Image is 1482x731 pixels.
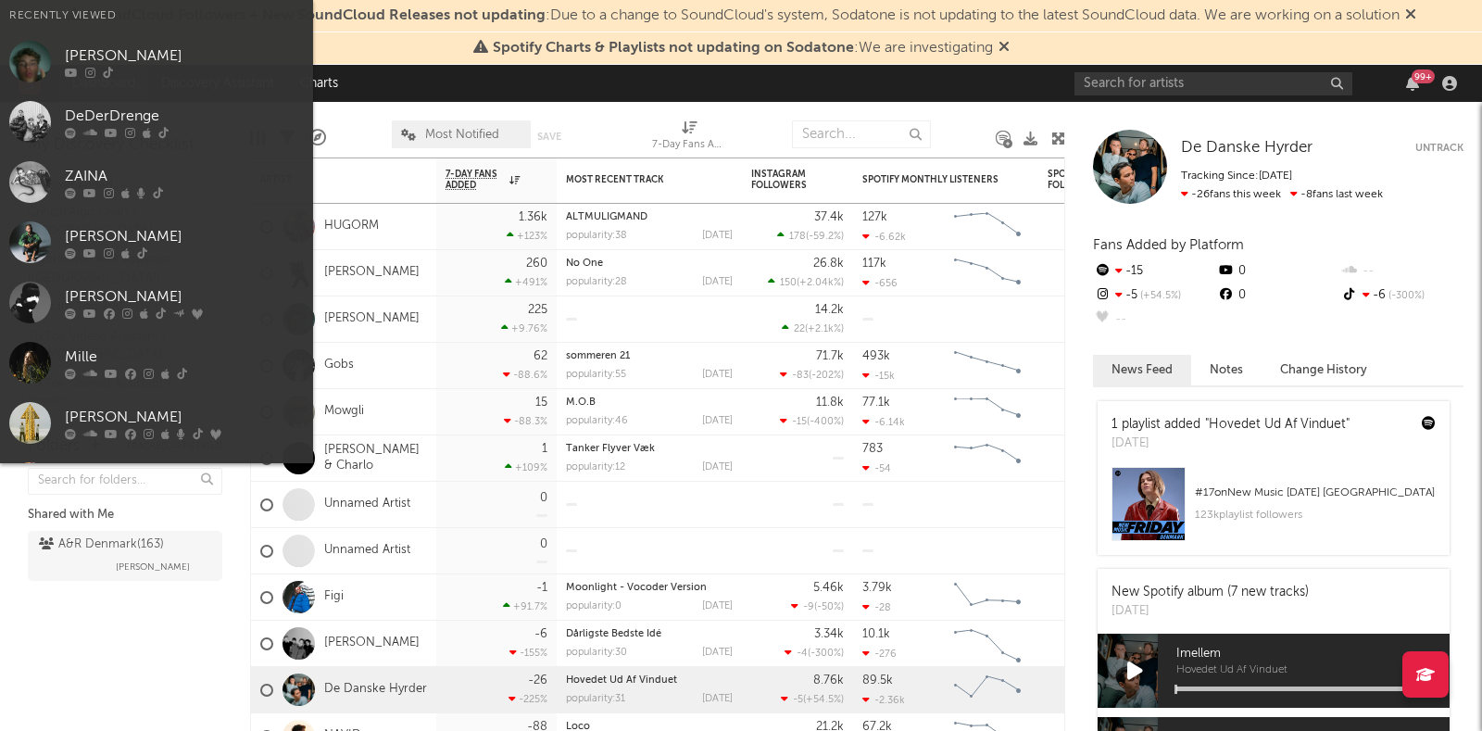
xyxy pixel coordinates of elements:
div: +491 % [505,276,547,288]
span: 22 [794,324,805,334]
span: De Danske Hyrder [1181,140,1312,156]
button: Save [537,132,561,142]
div: -- [1340,259,1463,284]
div: 3.34k [814,628,844,640]
div: -276 [862,648,897,660]
div: 783 [862,443,883,455]
div: [DATE] [1111,435,1350,453]
a: Gobs [324,358,354,373]
div: No One [566,258,733,269]
div: -2.36k [862,694,905,706]
div: -88.3 % [504,415,547,427]
span: -9 [803,602,814,612]
div: 3.79k [862,582,892,594]
div: Moonlight - Vocoder Version [566,583,733,593]
div: -26 [528,674,547,687]
div: ( ) [781,693,844,705]
span: Most Notified [425,129,499,141]
div: Tanker Flyver Væk [566,444,733,454]
div: 37.4k [814,211,844,223]
div: Mille [65,347,304,369]
div: 8.76k [813,674,844,687]
div: 0 [1216,284,1339,308]
div: 260 [526,258,547,270]
span: Imellem [1176,643,1450,665]
div: popularity: 31 [566,694,625,704]
div: [PERSON_NAME] [65,45,304,68]
div: New Spotify album (7 new tracks) [1111,583,1309,602]
span: -300 % [810,649,841,659]
div: popularity: 0 [566,601,622,611]
div: -54 [862,462,891,474]
a: "Hovedet Ud Af Vinduet" [1205,418,1350,431]
button: News Feed [1093,355,1191,385]
div: -6 [534,628,547,640]
div: popularity: 28 [566,277,627,287]
div: -225 % [509,693,547,705]
span: 150 [780,278,797,288]
div: 117k [862,258,886,270]
span: Hovedet Ud Af Vinduet [1176,665,1450,676]
span: Fans Added by Platform [1093,238,1244,252]
div: 1.36k [519,211,547,223]
span: -50 % [817,602,841,612]
span: Spotify Charts & Playlists not updating on Sodatone [493,41,854,56]
span: Dismiss [1405,8,1416,23]
div: 0 [540,492,547,504]
a: Unnamed Artist [324,497,410,512]
span: +54.5 % [806,695,841,705]
div: Artist [260,174,399,185]
a: De Danske Hyrder [324,682,427,698]
div: +109 % [505,461,547,473]
div: ALTMULIGMAND [566,212,733,222]
div: Spotify Followers [1048,169,1112,191]
input: Search for artists [1074,72,1352,95]
div: A&R Pipeline [309,111,326,165]
div: Spotify Monthly Listeners [862,174,1001,185]
a: sommeren 21 [566,351,630,361]
div: ( ) [780,415,844,427]
div: -5 [1093,284,1216,308]
span: -83 [792,371,809,381]
a: De Danske Hyrder [1181,139,1312,158]
div: popularity: 30 [566,648,627,658]
div: [DATE] [702,601,733,611]
button: Untrack [1415,139,1463,158]
span: -4 [797,649,808,659]
div: -28 [862,601,891,613]
span: 7-Day Fans Added [446,169,505,191]
span: : Due to a change to SoundCloud's system, Sodatone is not updating to the latest SoundCloud data.... [86,8,1400,23]
div: [PERSON_NAME] [65,286,304,309]
button: Notes [1191,355,1262,385]
span: -5 [793,695,803,705]
a: Hovedet Ud Af Vinduet [566,675,677,686]
div: 5.46k [813,582,844,594]
span: 178 [789,232,806,242]
div: 89.5k [862,674,893,687]
svg: Chart title [946,621,1029,667]
div: -15 [1093,259,1216,284]
div: ( ) [782,322,844,334]
div: popularity: 46 [566,416,628,426]
div: 71.7k [816,350,844,362]
span: Tracking Since: [DATE] [1181,170,1292,182]
span: +54.5 % [1137,291,1181,301]
div: 1 playlist added [1111,415,1350,435]
div: [PERSON_NAME] [65,407,304,429]
div: 225 [528,304,547,316]
div: +9.76 % [501,322,547,334]
div: popularity: 38 [566,231,627,241]
a: M.O.B [566,397,596,408]
div: Instagram Followers [751,169,816,191]
div: [DATE] [1111,602,1309,621]
a: Moonlight - Vocoder Version [566,583,707,593]
div: -155 % [509,647,547,659]
div: ( ) [780,369,844,381]
span: [PERSON_NAME] [116,556,190,578]
svg: Chart title [946,435,1029,482]
div: -- [1093,308,1216,332]
div: popularity: 55 [566,370,626,380]
div: -6 [1340,284,1463,308]
a: [PERSON_NAME] [324,311,420,327]
div: # 17 on New Music [DATE] [GEOGRAPHIC_DATA] [1195,482,1436,504]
